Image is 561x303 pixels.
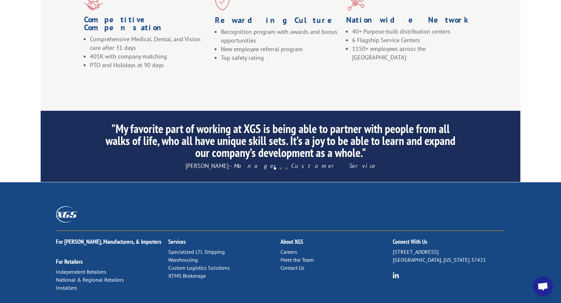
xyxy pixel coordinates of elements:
[393,248,505,264] p: [STREET_ADDRESS] [GEOGRAPHIC_DATA], [US_STATE] 37421
[280,248,297,255] a: Careers
[56,268,106,275] a: Independent Retailers
[229,162,232,170] span: –
[90,52,210,61] li: 401K with company matching
[56,238,161,245] a: For [PERSON_NAME], Manufacturers, & Importers
[280,167,282,170] a: 2
[274,167,276,170] a: 1
[168,248,225,255] a: Specialized LTL Shipping
[234,162,375,170] em: Manager Customer Service
[280,264,304,271] a: Contact Us
[393,239,505,248] h2: Connect With Us
[352,27,477,36] li: 40+ Purpose-built distribution centers
[103,162,458,170] p: [PERSON_NAME]
[352,45,477,62] li: 1150+ employees across the [GEOGRAPHIC_DATA]
[168,238,186,245] a: Services
[533,276,553,296] a: Open chat
[215,16,341,28] h1: Rewarding Culture
[285,167,287,170] a: 3
[352,36,477,45] li: 6 Flagship Service Centers
[90,35,210,52] li: Comprehensive Medical, Dental, and Vision care after 31 days
[90,61,210,70] li: PTO and Holidays at 90 days
[393,272,399,278] img: group-6
[221,28,341,45] li: Recognition program with awards and bonus opportunities
[103,123,458,162] h2: "My favorite part of working at XGS is being able to partner with people from all walks of life, ...
[280,256,314,263] a: Meet the Team
[84,16,210,35] h1: Competitive Compensation
[280,238,303,245] a: About XGS
[56,284,77,291] a: Installers
[56,206,77,223] img: XGS_Logos_ALL_2024_All_White
[168,272,206,279] a: XTMS Brokerage
[168,264,230,271] a: Custom Logistics Solutions
[168,256,198,263] a: Warehousing
[346,16,477,27] h1: Nationwide Network
[221,45,341,54] li: New employee referral program
[221,54,341,62] li: Top safety rating
[56,258,83,265] a: For Retailers
[56,276,124,283] a: National & Regional Retailers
